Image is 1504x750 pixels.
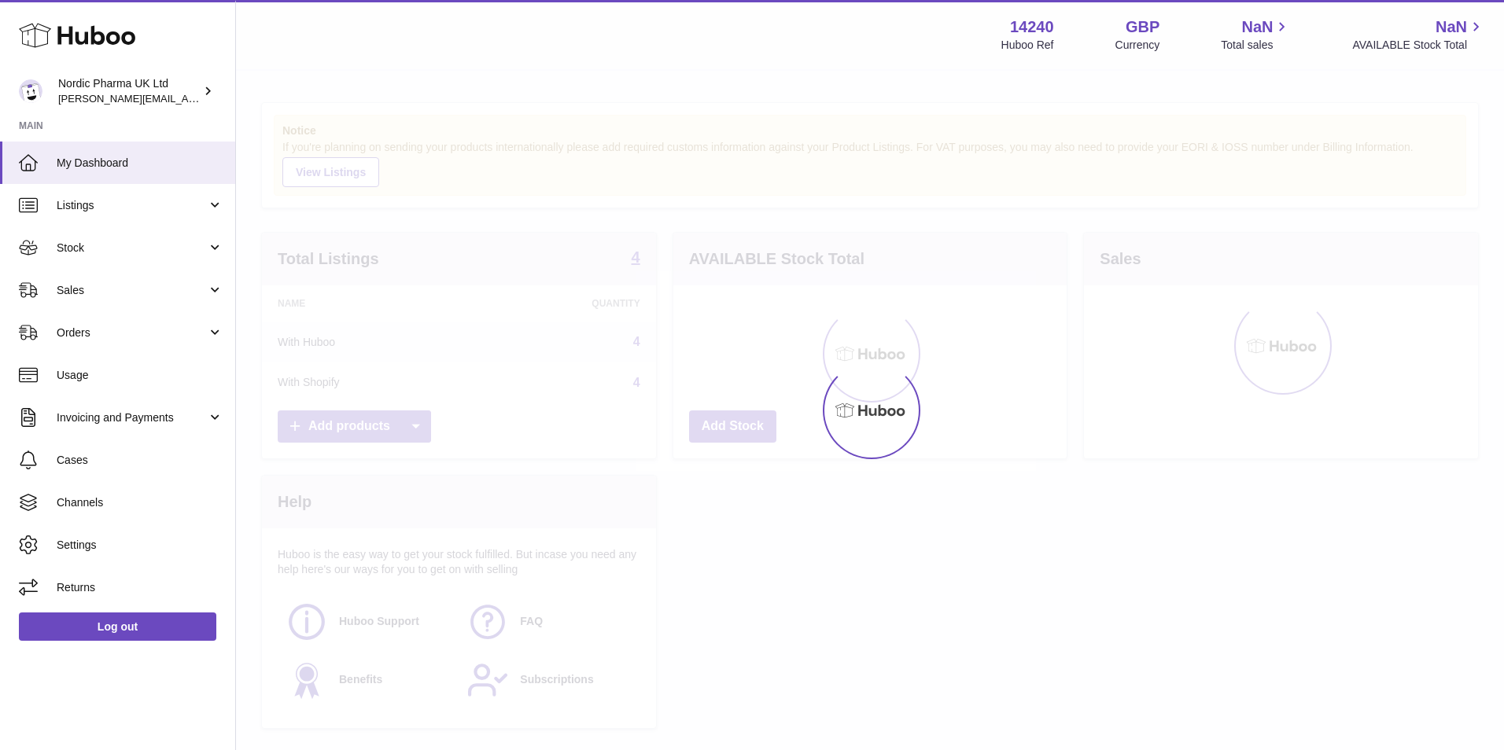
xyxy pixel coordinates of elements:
a: NaN Total sales [1221,17,1291,53]
span: AVAILABLE Stock Total [1352,38,1485,53]
span: Sales [57,283,207,298]
span: NaN [1241,17,1273,38]
div: Currency [1115,38,1160,53]
strong: 14240 [1010,17,1054,38]
span: NaN [1436,17,1467,38]
div: Huboo Ref [1001,38,1054,53]
span: Channels [57,495,223,510]
span: Usage [57,368,223,383]
span: Settings [57,538,223,553]
div: Nordic Pharma UK Ltd [58,76,200,106]
img: joe.plant@parapharmdev.com [19,79,42,103]
span: Invoicing and Payments [57,410,207,425]
span: Orders [57,325,207,340]
span: Returns [57,580,223,595]
span: Listings [57,198,207,213]
span: My Dashboard [57,156,223,171]
a: Log out [19,612,216,641]
strong: GBP [1126,17,1159,38]
span: Cases [57,453,223,468]
span: Stock [57,241,207,256]
span: [PERSON_NAME][EMAIL_ADDRESS][DOMAIN_NAME] [58,92,315,105]
a: NaN AVAILABLE Stock Total [1352,17,1485,53]
span: Total sales [1221,38,1291,53]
